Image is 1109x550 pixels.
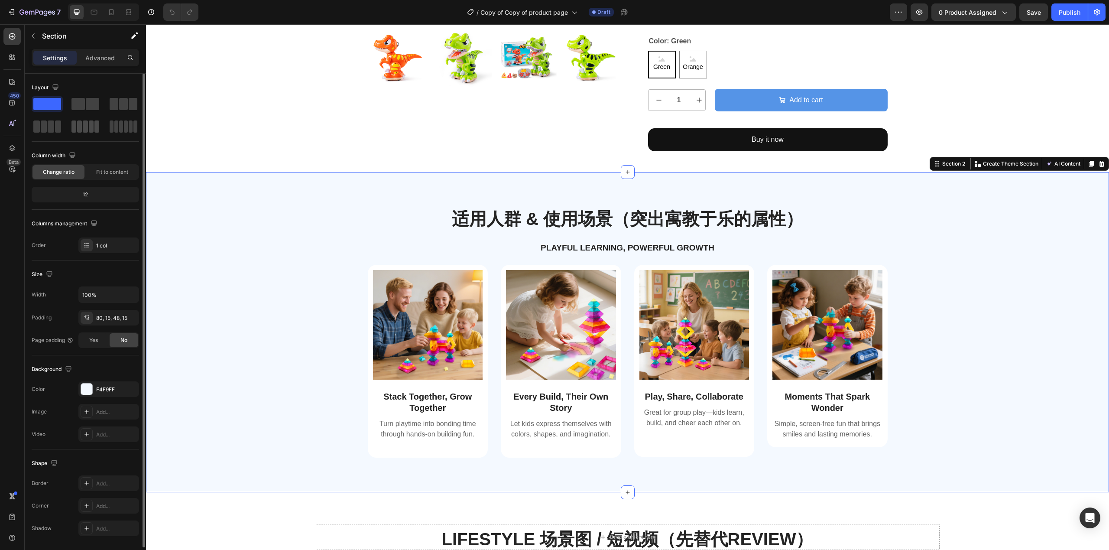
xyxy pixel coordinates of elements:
[32,479,49,487] div: Border
[32,408,47,416] div: Image
[32,458,59,469] div: Shape
[223,218,741,229] p: Playful Learning, Powerful Growth
[32,241,46,249] div: Order
[480,8,568,17] span: Copy of Copy of product page
[96,431,137,439] div: Add...
[32,82,61,94] div: Layout
[32,218,99,230] div: Columns management
[33,189,137,201] div: 12
[57,7,61,17] p: 7
[360,394,470,426] h2: Let kids express themselves with colors, shapes, and imagination.
[228,367,336,389] p: Stack Together, Grow Together
[96,525,137,533] div: Add...
[939,8,996,17] span: 0 product assigned
[85,53,115,62] p: Advanced
[1059,8,1080,17] div: Publish
[96,502,137,510] div: Add...
[1080,508,1100,528] div: Open Intercom Messenger
[32,385,45,393] div: Color
[597,8,610,16] span: Draft
[493,382,603,426] h2: Great for group play—kids learn, build, and cheer each other on.
[898,134,936,145] button: AI Content
[227,246,337,356] img: gempages_570280384491685016-ceec885d-9625-41e9-a103-015a1c9c5299.jpg
[643,70,677,82] div: Add to cart
[1051,3,1088,21] button: Publish
[26,503,937,527] h2: Lifestyle 场景图 / 短视频（先替代review）
[79,287,139,303] input: Auto
[96,314,137,322] div: 80, 15, 48, 15
[32,524,52,532] div: Shadow
[523,65,543,86] input: quantity
[3,3,65,21] button: 7
[627,367,736,389] p: Moments That Spark Wonder
[120,336,127,344] span: No
[96,168,128,176] span: Fit to content
[43,168,75,176] span: Change ratio
[8,92,21,99] div: 450
[361,367,469,389] p: Every Build, Their Own Story
[502,104,742,127] button: Buy it now
[227,394,337,426] h2: Turn playtime into bonding time through hands-on building fun.
[543,65,564,86] button: increment
[32,150,78,162] div: Column width
[626,246,736,356] img: gempages_570280384491685016-756e3d81-a5db-4161-acbd-098905f3eeed.jpg
[494,367,603,378] p: Play, Share, Collaborate
[503,65,523,86] button: decrement
[477,8,479,17] span: /
[32,364,74,375] div: Background
[32,430,45,438] div: Video
[163,3,198,21] div: Undo/Redo
[32,502,49,510] div: Corner
[535,37,559,48] span: Orange
[96,480,137,488] div: Add...
[606,109,638,122] div: Buy it now
[569,65,742,88] button: Add to cart
[32,291,46,299] div: Width
[32,336,74,344] div: Page padding
[360,246,470,356] img: gempages_570280384491685016-f7c64841-286b-4949-a1fc-d98deee7b8bd.jpg
[96,242,137,250] div: 1 col
[96,386,137,394] div: F4F9FF
[32,314,52,322] div: Padding
[222,182,742,207] h2: 适用人群 & 使用场景（突出寓教于乐的属性）
[1027,9,1041,16] span: Save
[146,24,1109,550] iframe: Design area
[96,408,137,416] div: Add...
[6,159,21,166] div: Beta
[626,394,736,416] h2: Simple, screen-free fun that brings smiles and lasting memories.
[837,136,892,143] p: Create Theme Section
[89,336,98,344] span: Yes
[794,136,821,143] div: Section 2
[493,246,603,356] img: gempages_570280384491685016-47543909-75f5-4cdc-9b60-675bc32a75e5.jpg
[32,269,55,280] div: Size
[931,3,1016,21] button: 0 product assigned
[464,509,510,516] div: Drop element here
[506,37,526,48] span: Green
[42,31,113,41] p: Section
[43,53,67,62] p: Settings
[1019,3,1048,21] button: Save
